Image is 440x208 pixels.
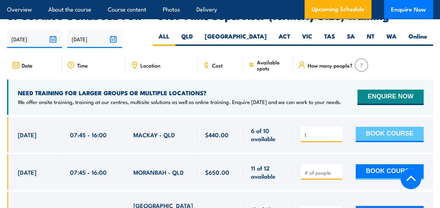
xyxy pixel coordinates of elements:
span: Available spots [257,59,288,71]
label: SA [341,32,361,46]
input: # of people [305,169,340,176]
span: 07:45 - 16:00 [70,131,107,139]
label: VIC [296,32,318,46]
span: $650.00 [205,168,229,176]
span: 07:45 - 16:00 [70,168,107,176]
input: # of people [305,132,340,139]
label: ACT [273,32,296,46]
span: MACKAY - QLD [133,131,175,139]
span: How many people? [308,62,352,68]
span: $440.00 [205,131,229,139]
label: Online [403,32,433,46]
span: 6 of 10 available [251,126,285,143]
label: ALL [153,32,175,46]
label: [GEOGRAPHIC_DATA] [199,32,273,46]
span: Date [22,62,33,68]
span: 11 of 12 available [251,164,285,180]
button: ENQUIRE NOW [357,90,424,105]
input: From date [7,30,62,48]
h4: NEED TRAINING FOR LARGER GROUPS OR MULTIPLE LOCATIONS? [18,89,341,97]
p: We offer onsite training, training at our centres, multisite solutions as well as online training... [18,98,341,105]
h2: UPCOMING SCHEDULE FOR - "G189 Mine Supervisor (formerly S123) Training" [7,11,433,20]
label: QLD [175,32,199,46]
label: TAS [318,32,341,46]
span: Cost [212,62,223,68]
span: MORANBAH - QLD [133,168,184,176]
span: [DATE] [18,168,36,176]
label: NT [361,32,380,46]
span: Time [77,62,88,68]
input: To date [67,30,122,48]
span: [DATE] [18,131,36,139]
button: BOOK COURSE [356,127,424,142]
span: Location [140,62,160,68]
label: WA [380,32,403,46]
button: BOOK COURSE [356,164,424,180]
